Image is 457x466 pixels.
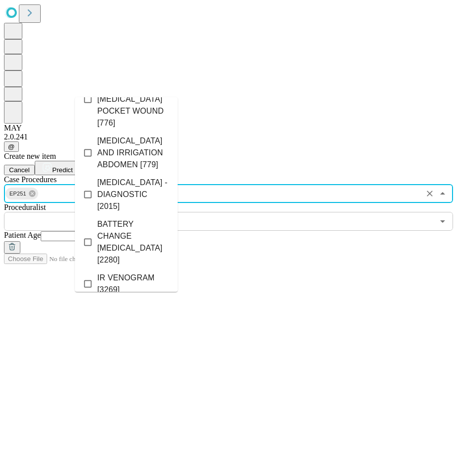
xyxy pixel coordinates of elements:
[4,175,57,184] span: Scheduled Procedure
[97,69,170,129] span: [MEDICAL_DATA] AND IRRIGATION [MEDICAL_DATA] POCKET WOUND [776]
[4,165,35,175] button: Cancel
[4,133,453,141] div: 2.0.241
[52,166,72,174] span: Predict
[35,161,80,175] button: Predict
[4,124,453,133] div: MAY
[436,187,450,200] button: Close
[4,203,46,211] span: Proceduralist
[97,218,170,266] span: BATTERY CHANGE [MEDICAL_DATA] [2280]
[4,152,56,160] span: Create new item
[97,272,170,296] span: IR VENOGRAM [3269]
[436,214,450,228] button: Open
[97,135,170,171] span: [MEDICAL_DATA] AND IRRIGATION ABDOMEN [779]
[4,141,19,152] button: @
[8,143,15,150] span: @
[5,188,38,200] div: EP251
[4,231,41,239] span: Patient Age
[9,166,30,174] span: Cancel
[97,177,170,212] span: [MEDICAL_DATA] - DIAGNOSTIC [2015]
[423,187,437,200] button: Clear
[5,188,30,200] span: EP251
